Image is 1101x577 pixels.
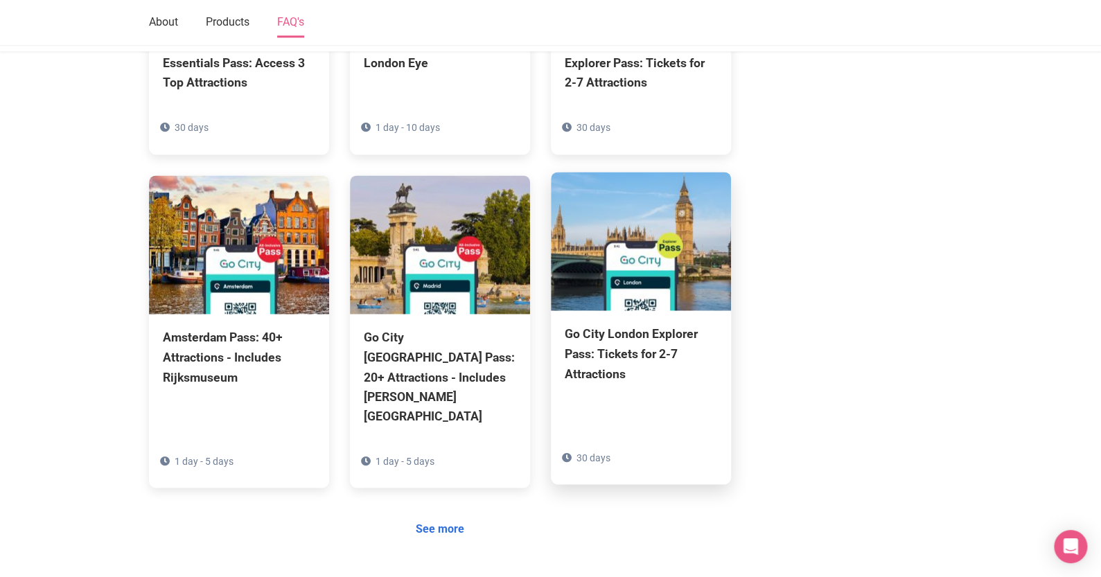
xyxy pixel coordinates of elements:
span: 30 days [576,122,610,133]
span: 1 day - 5 days [376,455,434,466]
span: 30 days [175,122,209,133]
img: Go City London Explorer Pass: Tickets for 2-7 Attractions [551,172,731,310]
img: Amsterdam Pass: 40+ Attractions - Includes Rijksmuseum [149,175,329,314]
a: See more [407,515,473,542]
a: Go City London Explorer Pass: Tickets for 2-7 Attractions 30 days [551,172,731,445]
img: Go City Madrid Pass: 20+ Attractions - Includes Prado Museum [350,175,530,314]
div: Amsterdam Pass: 40+ Attractions - Includes Rijksmuseum [163,328,315,386]
a: Products [206,9,249,38]
div: Open Intercom Messenger [1054,530,1087,563]
div: Go City London Explorer Pass: Tickets for 2-7 Attractions [565,324,717,382]
a: FAQ's [277,9,304,38]
div: [Available from [DATE]] Go City [GEOGRAPHIC_DATA] Essentials Pass: Access 3 Top Attractions [163,15,315,93]
span: 1 day - 5 days [175,455,234,466]
span: 1 day - 10 days [376,122,440,133]
span: 30 days [576,452,610,463]
a: Go City [GEOGRAPHIC_DATA] Pass: 20+ Attractions - Includes [PERSON_NAME][GEOGRAPHIC_DATA] 1 day -... [350,175,530,488]
div: Go City [GEOGRAPHIC_DATA] Pass: 20+ Attractions - Includes [PERSON_NAME][GEOGRAPHIC_DATA] [364,328,516,425]
a: About [149,9,178,38]
a: Amsterdam Pass: 40+ Attractions - Includes Rijksmuseum 1 day - 5 days [149,175,329,448]
div: Go City [GEOGRAPHIC_DATA] Explorer Pass: Tickets for 2-7 Attractions [565,15,717,93]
